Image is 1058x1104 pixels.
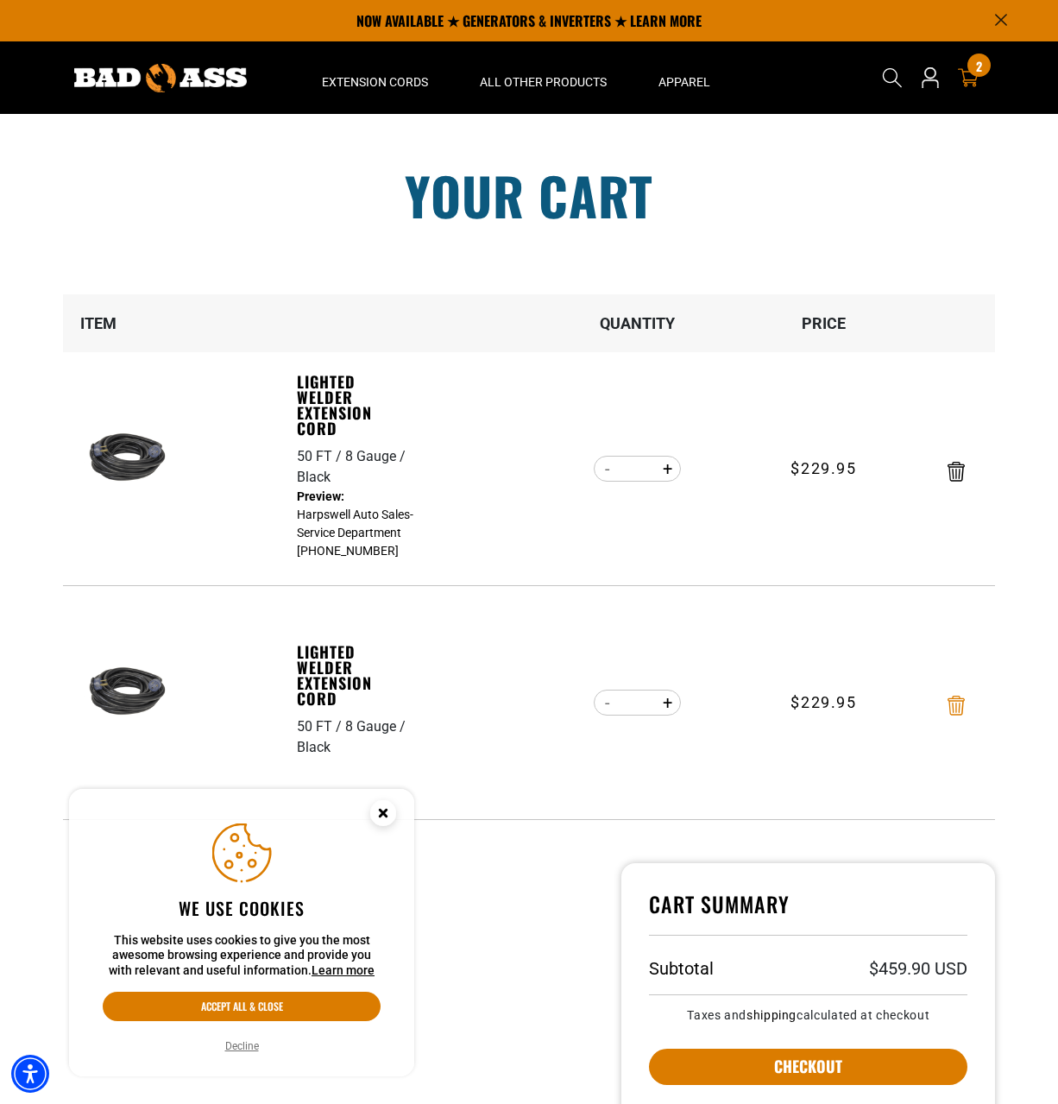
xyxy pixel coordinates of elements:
summary: Search [879,64,906,91]
a: This website uses cookies to give you the most awesome browsing experience and provide you with r... [312,963,375,977]
a: Lighted Welder Extension Cord [297,644,416,706]
a: Remove Lighted Welder Extension Cord - 50 FT / 8 Gauge / Black [948,699,965,711]
dd: Harpswell Auto Sales- Service Department [PHONE_NUMBER] [297,488,416,560]
span: All Other Products [480,74,607,90]
div: Accessibility Menu [11,1055,49,1093]
a: Lighted Welder Extension Cord [297,374,416,436]
img: Bad Ass Extension Cords [74,64,247,92]
summary: Apparel [633,41,736,114]
small: Taxes and calculated at checkout [649,1009,967,1021]
div: 8 Gauge [345,446,409,467]
a: Remove Lighted Welder Extension Cord - 50 FT / 8 Gauge / Black [948,465,965,477]
img: black [70,421,179,494]
aside: Cookie Consent [69,789,414,1077]
span: $229.95 [790,691,856,714]
div: Black [297,737,331,758]
img: black [70,655,179,728]
div: 50 FT [297,446,345,467]
a: shipping [746,1008,797,1022]
input: Quantity for Lighted Welder Extension Cord [620,454,654,483]
th: Item [63,294,296,352]
h2: We use cookies [103,897,381,919]
span: 2 [976,60,982,73]
input: Quantity for Lighted Welder Extension Cord [620,688,654,717]
h4: Cart Summary [649,891,967,936]
h1: Your cart [50,169,1008,221]
span: $229.95 [790,457,856,480]
span: Apparel [658,74,710,90]
th: Price [731,294,917,352]
div: Black [297,467,331,488]
button: Checkout [649,1049,967,1085]
h3: Subtotal [649,960,714,977]
summary: Extension Cords [296,41,454,114]
p: This website uses cookies to give you the most awesome browsing experience and provide you with r... [103,933,381,979]
button: Decline [220,1038,264,1055]
summary: All Other Products [454,41,633,114]
button: Accept all & close [103,992,381,1021]
th: Quantity [545,294,731,352]
div: 50 FT [297,716,345,737]
p: $459.90 USD [869,960,967,977]
div: 8 Gauge [345,716,409,737]
span: Extension Cords [322,74,428,90]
